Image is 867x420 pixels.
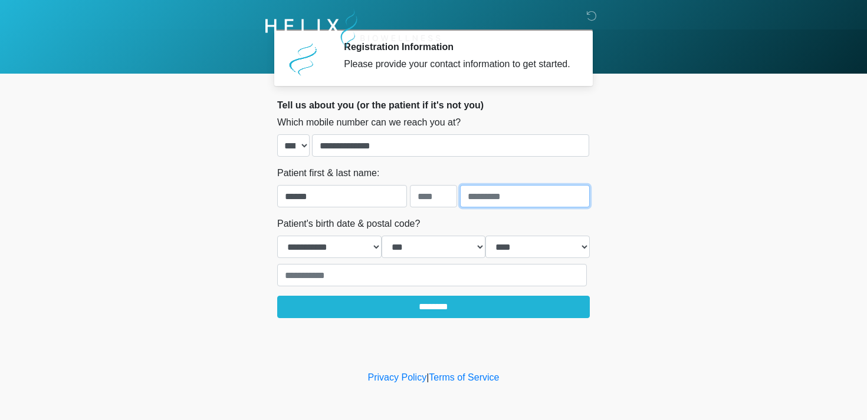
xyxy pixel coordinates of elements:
img: Helix Biowellness Logo [265,9,441,51]
label: Patient's birth date & postal code? [277,217,420,231]
a: | [426,372,429,382]
a: Terms of Service [429,372,499,382]
a: Privacy Policy [368,372,427,382]
label: Which mobile number can we reach you at? [277,115,461,130]
label: Patient first & last name: [277,166,379,180]
div: Please provide your contact information to get started. [344,57,572,71]
h2: Tell us about you (or the patient if it's not you) [277,100,590,111]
